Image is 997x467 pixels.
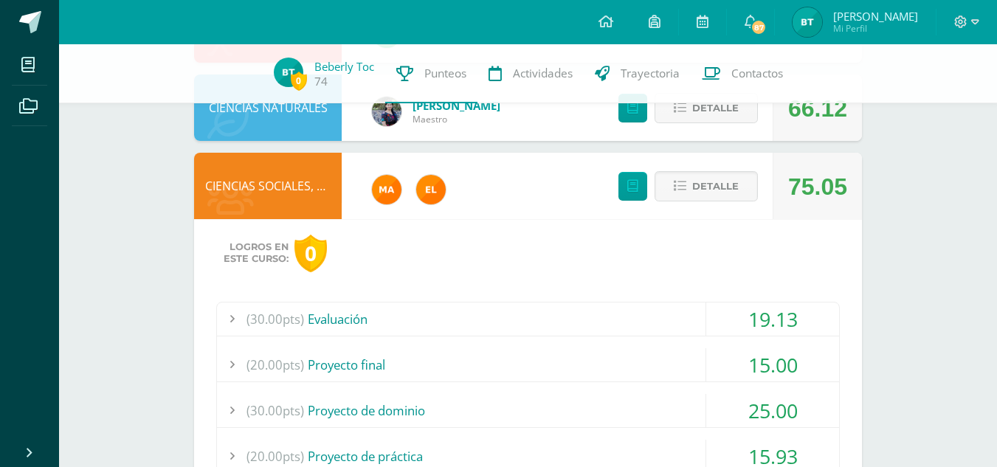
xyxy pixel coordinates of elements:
div: Proyecto final [217,348,839,381]
a: Actividades [477,44,584,103]
div: Evaluación [217,302,839,336]
a: 74 [314,74,328,89]
button: Detalle [655,93,758,123]
span: Detalle [692,94,739,122]
span: (30.00pts) [246,394,304,427]
img: 31c982a1c1d67d3c4d1e96adbf671f86.png [416,175,446,204]
span: Mi Perfil [833,22,918,35]
span: Actividades [513,66,573,81]
img: b2b209b5ecd374f6d147d0bc2cef63fa.png [372,97,401,126]
button: Detalle [655,171,758,201]
div: CIENCIAS NATURALES [194,75,342,141]
span: Trayectoria [621,66,680,81]
a: Beberly Toc [314,59,374,74]
span: Detalle [692,173,739,200]
div: 25.00 [706,394,839,427]
img: cda15ad35d0b13d5c0b55d869a19eb5f.png [793,7,822,37]
div: 0 [294,235,327,272]
span: Contactos [731,66,783,81]
span: (20.00pts) [246,348,304,381]
div: 19.13 [706,302,839,336]
div: 15.00 [706,348,839,381]
span: Punteos [424,66,466,81]
div: 66.12 [788,75,847,142]
img: cda15ad35d0b13d5c0b55d869a19eb5f.png [274,58,303,87]
a: [PERSON_NAME] [413,98,500,113]
div: Proyecto de dominio [217,394,839,427]
span: 0 [291,72,307,90]
a: Trayectoria [584,44,691,103]
div: CIENCIAS SOCIALES, FORMACIÓN CIUDADANA E INTERCULTURALIDAD [194,153,342,219]
span: Logros en este curso: [224,241,289,265]
span: 87 [751,19,767,35]
span: Maestro [413,113,500,125]
div: 75.05 [788,153,847,220]
a: Punteos [385,44,477,103]
span: (30.00pts) [246,302,304,336]
a: Contactos [691,44,794,103]
img: 266030d5bbfb4fab9f05b9da2ad38396.png [372,175,401,204]
span: [PERSON_NAME] [833,9,918,24]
